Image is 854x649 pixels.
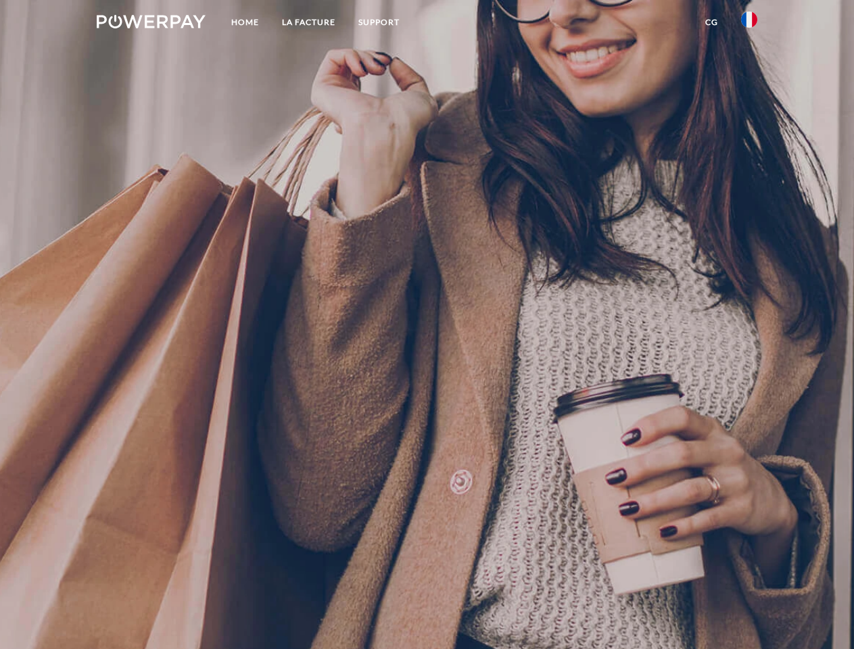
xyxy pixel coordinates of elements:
[694,10,730,34] a: CG
[347,10,411,34] a: Support
[97,15,206,28] img: logo-powerpay-white.svg
[220,10,270,34] a: Home
[741,11,757,28] img: fr
[270,10,347,34] a: LA FACTURE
